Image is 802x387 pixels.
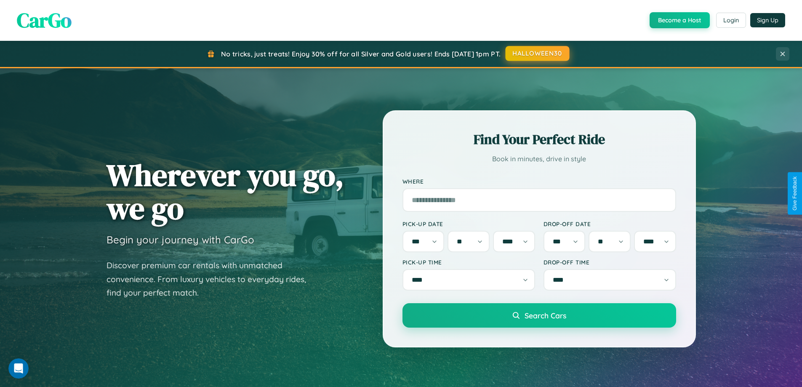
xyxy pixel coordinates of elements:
[402,130,676,149] h2: Find Your Perfect Ride
[506,46,570,61] button: HALLOWEEN30
[402,220,535,227] label: Pick-up Date
[650,12,710,28] button: Become a Host
[544,259,676,266] label: Drop-off Time
[402,178,676,185] label: Where
[402,259,535,266] label: Pick-up Time
[8,358,29,379] iframe: Intercom live chat
[792,176,798,211] div: Give Feedback
[107,259,317,300] p: Discover premium car rentals with unmatched convenience. From luxury vehicles to everyday rides, ...
[402,153,676,165] p: Book in minutes, drive in style
[107,158,344,225] h1: Wherever you go, we go
[544,220,676,227] label: Drop-off Date
[716,13,746,28] button: Login
[17,6,72,34] span: CarGo
[750,13,785,27] button: Sign Up
[525,311,566,320] span: Search Cars
[221,50,501,58] span: No tricks, just treats! Enjoy 30% off for all Silver and Gold users! Ends [DATE] 1pm PT.
[107,233,254,246] h3: Begin your journey with CarGo
[402,303,676,328] button: Search Cars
